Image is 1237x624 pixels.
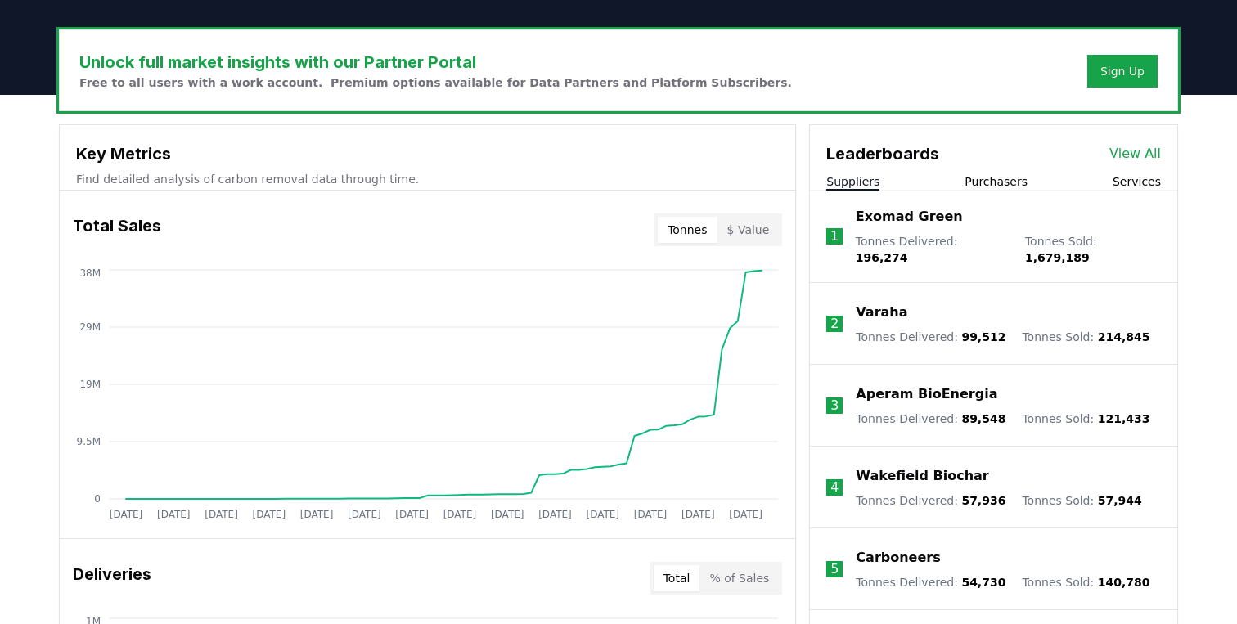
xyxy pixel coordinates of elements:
p: 3 [830,396,839,415]
tspan: 19M [79,379,101,390]
tspan: 0 [94,493,101,505]
a: Aperam BioEnergia [856,384,997,404]
button: Services [1113,173,1161,190]
tspan: [DATE] [586,509,619,520]
span: 57,944 [1098,494,1142,507]
p: Tonnes Sold : [1022,574,1149,590]
p: Tonnes Delivered : [856,329,1005,345]
tspan: [DATE] [253,509,286,520]
tspan: 9.5M [77,436,101,447]
tspan: [DATE] [443,509,477,520]
span: 140,780 [1098,576,1150,589]
tspan: [DATE] [300,509,334,520]
span: 54,730 [961,576,1005,589]
h3: Unlock full market insights with our Partner Portal [79,50,792,74]
a: Varaha [856,303,907,322]
tspan: [DATE] [395,509,429,520]
p: Tonnes Sold : [1022,492,1141,509]
tspan: [DATE] [491,509,524,520]
button: Suppliers [826,173,879,190]
tspan: [DATE] [348,509,381,520]
span: 99,512 [961,330,1005,343]
button: % of Sales [699,565,779,591]
a: Sign Up [1100,63,1145,79]
tspan: [DATE] [110,509,143,520]
button: $ Value [717,217,780,243]
p: Tonnes Sold : [1025,233,1161,266]
p: 5 [830,559,839,579]
tspan: [DATE] [729,509,762,520]
a: Exomad Green [856,207,963,227]
p: Tonnes Delivered : [856,233,1009,266]
p: Tonnes Sold : [1022,329,1149,345]
p: Free to all users with a work account. Premium options available for Data Partners and Platform S... [79,74,792,91]
span: 121,433 [1098,412,1150,425]
button: Tonnes [658,217,717,243]
tspan: 29M [79,321,101,333]
p: Tonnes Sold : [1022,411,1149,427]
p: 2 [830,314,839,334]
p: Tonnes Delivered : [856,411,1005,427]
span: 196,274 [856,251,908,264]
p: Tonnes Delivered : [856,492,1005,509]
h3: Deliveries [73,562,151,595]
h3: Key Metrics [76,141,779,166]
span: 57,936 [961,494,1005,507]
button: Purchasers [965,173,1028,190]
p: 4 [830,478,839,497]
tspan: [DATE] [681,509,715,520]
tspan: [DATE] [634,509,668,520]
p: Tonnes Delivered : [856,574,1005,590]
a: Wakefield Biochar [856,466,988,486]
tspan: [DATE] [157,509,191,520]
h3: Leaderboards [826,141,939,166]
a: View All [1109,144,1161,164]
tspan: [DATE] [538,509,572,520]
span: 214,845 [1098,330,1150,343]
button: Total [654,565,700,591]
a: Carboneers [856,548,940,568]
tspan: [DATE] [205,509,238,520]
p: Find detailed analysis of carbon removal data through time. [76,171,779,187]
tspan: 38M [79,267,101,279]
span: 1,679,189 [1025,251,1090,264]
h3: Total Sales [73,213,161,246]
span: 89,548 [961,412,1005,425]
p: 1 [830,227,839,246]
button: Sign Up [1087,55,1158,88]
